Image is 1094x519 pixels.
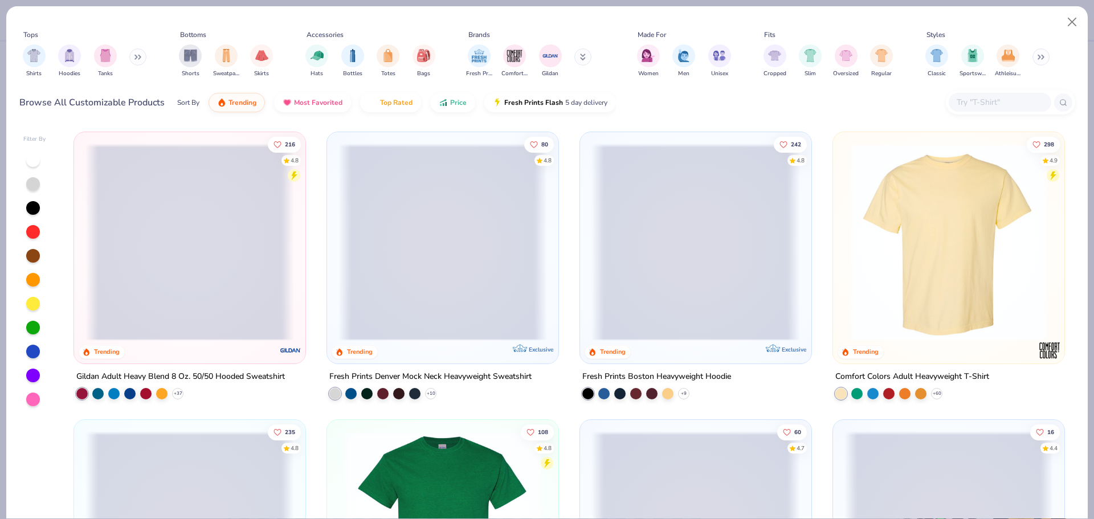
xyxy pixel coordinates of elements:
button: filter button [799,44,822,78]
img: Oversized Image [839,49,852,62]
button: filter button [413,44,435,78]
img: Totes Image [382,49,394,62]
div: filter for Men [672,44,695,78]
div: filter for Hoodies [58,44,81,78]
button: Close [1062,11,1083,33]
span: 5 day delivery [565,96,607,109]
button: Trending [209,93,265,112]
div: 4.4 [1050,444,1058,452]
button: filter button [466,44,492,78]
img: Bottles Image [346,49,359,62]
img: Men Image [677,49,690,62]
div: Filter By [23,135,46,144]
div: filter for Bags [413,44,435,78]
span: 235 [285,429,296,435]
img: most_fav.gif [283,98,292,107]
span: Athleisure [995,70,1021,78]
span: Exclusive [782,346,806,353]
span: 80 [541,141,548,147]
button: filter button [94,44,117,78]
button: filter button [637,44,660,78]
img: Tanks Image [99,49,112,62]
img: Classic Image [930,49,944,62]
img: Sweatpants Image [220,49,232,62]
div: filter for Gildan [539,44,562,78]
div: filter for Oversized [833,44,859,78]
div: filter for Cropped [764,44,786,78]
img: Unisex Image [713,49,726,62]
img: Sportswear Image [966,49,979,62]
div: 4.9 [1050,156,1058,165]
div: filter for Shorts [179,44,202,78]
div: 4.8 [544,156,552,165]
span: Cropped [764,70,786,78]
span: 108 [538,429,548,435]
span: Unisex [711,70,728,78]
button: Like [1027,136,1060,152]
img: Gildan Image [542,47,559,64]
div: Sort By [177,97,199,108]
div: filter for Regular [870,44,893,78]
div: Browse All Customizable Products [19,96,165,109]
span: 16 [1047,429,1054,435]
div: filter for Skirts [250,44,273,78]
div: filter for Women [637,44,660,78]
button: Like [774,136,807,152]
span: Sportswear [960,70,986,78]
span: Gildan [542,70,558,78]
div: filter for Sportswear [960,44,986,78]
input: Try "T-Shirt" [956,96,1043,109]
button: filter button [764,44,786,78]
span: Shirts [26,70,42,78]
img: Cropped Image [768,49,781,62]
button: filter button [58,44,81,78]
span: Totes [381,70,395,78]
button: Like [777,424,807,440]
div: Fits [764,30,775,40]
div: Fresh Prints Denver Mock Neck Heavyweight Sweatshirt [329,370,532,384]
div: Bottoms [180,30,206,40]
button: Top Rated [360,93,421,112]
span: Oversized [833,70,859,78]
button: Like [524,136,554,152]
button: filter button [179,44,202,78]
button: filter button [501,44,528,78]
span: + 37 [174,390,182,397]
span: Hats [311,70,323,78]
div: 4.8 [291,444,299,452]
div: filter for Bottles [341,44,364,78]
button: filter button [925,44,948,78]
div: 4.8 [291,156,299,165]
div: filter for Shirts [23,44,46,78]
img: Hats Image [311,49,324,62]
div: filter for Comfort Colors [501,44,528,78]
button: Like [268,136,301,152]
button: Price [430,93,475,112]
span: Fresh Prints [466,70,492,78]
button: filter button [870,44,893,78]
button: Like [521,424,554,440]
span: Shorts [182,70,199,78]
span: 242 [791,141,801,147]
button: filter button [341,44,364,78]
button: filter button [539,44,562,78]
span: Top Rated [380,98,413,107]
span: Exclusive [529,346,553,353]
img: Slim Image [804,49,817,62]
div: Gildan Adult Heavy Blend 8 Oz. 50/50 Hooded Sweatshirt [76,370,285,384]
span: Slim [805,70,816,78]
span: Bottles [343,70,362,78]
div: filter for Sweatpants [213,44,239,78]
span: Price [450,98,467,107]
span: Skirts [254,70,269,78]
img: Shorts Image [184,49,197,62]
div: Tops [23,30,38,40]
img: Skirts Image [255,49,268,62]
img: Athleisure Image [1002,49,1015,62]
span: Men [678,70,689,78]
img: Hoodies Image [63,49,76,62]
button: filter button [213,44,239,78]
div: Styles [926,30,945,40]
span: 60 [794,429,801,435]
div: filter for Slim [799,44,822,78]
